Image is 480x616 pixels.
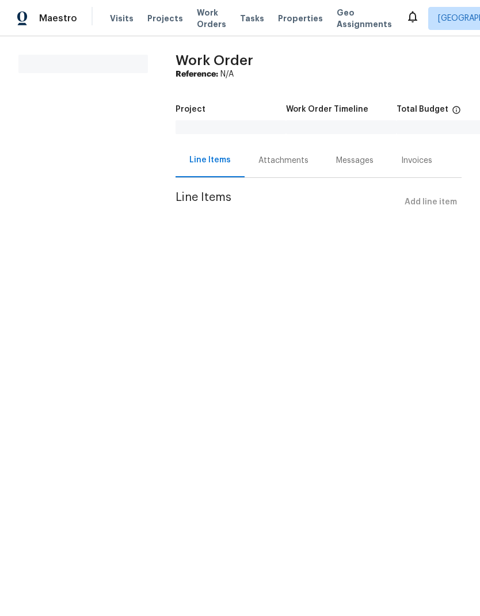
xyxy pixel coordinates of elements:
[401,155,432,166] div: Invoices
[176,192,400,213] span: Line Items
[286,105,368,113] h5: Work Order Timeline
[278,13,323,24] span: Properties
[110,13,134,24] span: Visits
[176,105,205,113] h5: Project
[176,70,218,78] b: Reference:
[240,14,264,22] span: Tasks
[197,7,226,30] span: Work Orders
[176,54,253,67] span: Work Order
[337,7,392,30] span: Geo Assignments
[258,155,308,166] div: Attachments
[189,154,231,166] div: Line Items
[397,105,448,113] h5: Total Budget
[336,155,374,166] div: Messages
[452,105,461,120] span: The total cost of line items that have been proposed by Opendoor. This sum includes line items th...
[176,69,462,80] div: N/A
[147,13,183,24] span: Projects
[39,13,77,24] span: Maestro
